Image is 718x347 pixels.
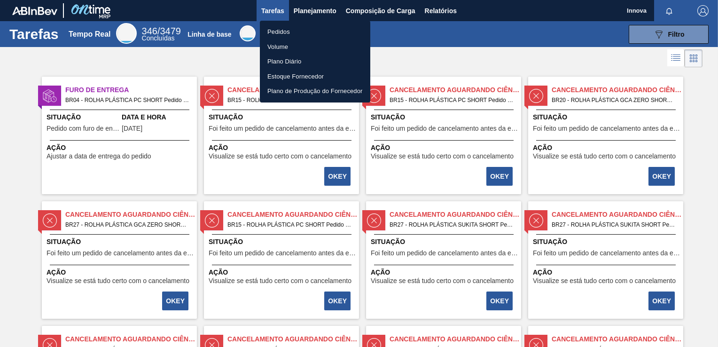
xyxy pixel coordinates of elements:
a: Plano de Produção do Fornecedor [260,84,370,99]
a: Estoque Fornecedor [260,69,370,84]
a: Volume [260,39,370,55]
a: Plano Diário [260,54,370,69]
a: Pedidos [260,24,370,39]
